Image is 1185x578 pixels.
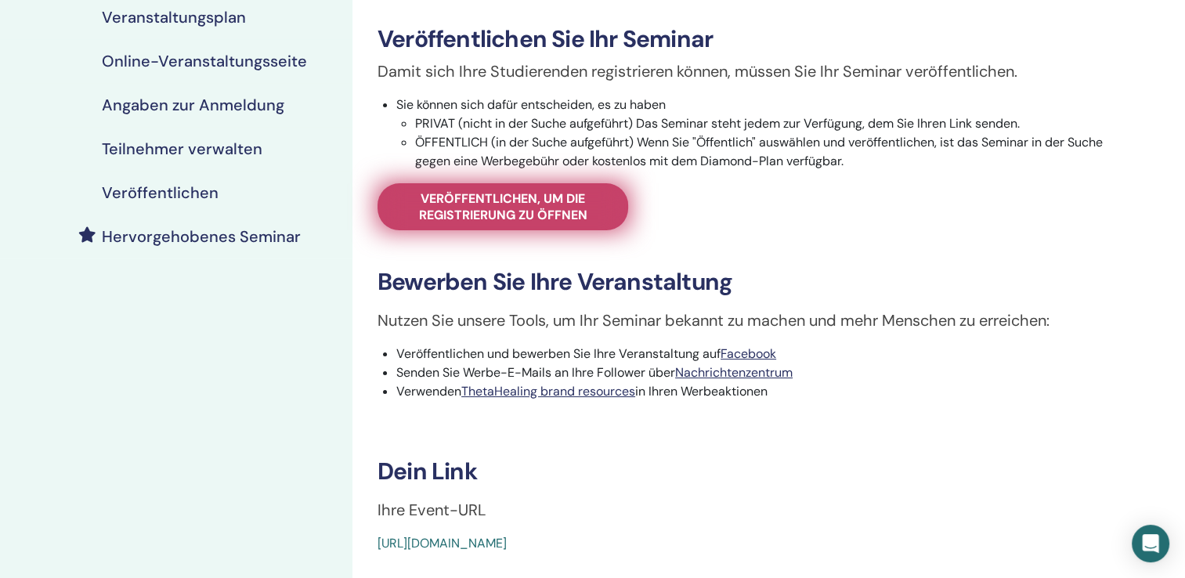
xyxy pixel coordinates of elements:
li: Veröffentlichen und bewerben Sie Ihre Veranstaltung auf [396,345,1118,363]
h4: Teilnehmer verwalten [102,139,262,158]
a: Facebook [721,345,776,362]
h4: Angaben zur Anmeldung [102,96,284,114]
span: Veröffentlichen, um die Registrierung zu öffnen [397,190,609,223]
h3: Dein Link [378,457,1118,486]
li: ÖFFENTLICH (in der Suche aufgeführt) Wenn Sie "Öffentlich" auswählen und veröffentlichen, ist das... [415,133,1118,171]
h3: Bewerben Sie Ihre Veranstaltung [378,268,1118,296]
h4: Online-Veranstaltungsseite [102,52,307,70]
li: PRIVAT (nicht in der Suche aufgeführt) Das Seminar steht jedem zur Verfügung, dem Sie Ihren Link ... [415,114,1118,133]
div: Öffnen Sie den Intercom Messenger [1132,525,1169,562]
font: Sie können sich dafür entscheiden, es zu haben [396,96,666,113]
h3: Veröffentlichen Sie Ihr Seminar [378,25,1118,53]
h4: Hervorgehobenes Seminar [102,227,301,246]
li: Verwenden in Ihren Werbeaktionen [396,382,1118,401]
a: Veröffentlichen, um die Registrierung zu öffnen [378,183,628,230]
h4: Veröffentlichen [102,183,219,202]
li: Senden Sie Werbe-E-Mails an Ihre Follower über [396,363,1118,382]
a: [URL][DOMAIN_NAME] [378,535,507,551]
p: Ihre Event-URL [378,498,1118,522]
p: Nutzen Sie unsere Tools, um Ihr Seminar bekannt zu machen und mehr Menschen zu erreichen: [378,309,1118,332]
p: Damit sich Ihre Studierenden registrieren können, müssen Sie Ihr Seminar veröffentlichen. [378,60,1118,83]
a: Nachrichtenzentrum [675,364,793,381]
h4: Veranstaltungsplan [102,8,246,27]
a: ThetaHealing brand resources [461,383,635,399]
